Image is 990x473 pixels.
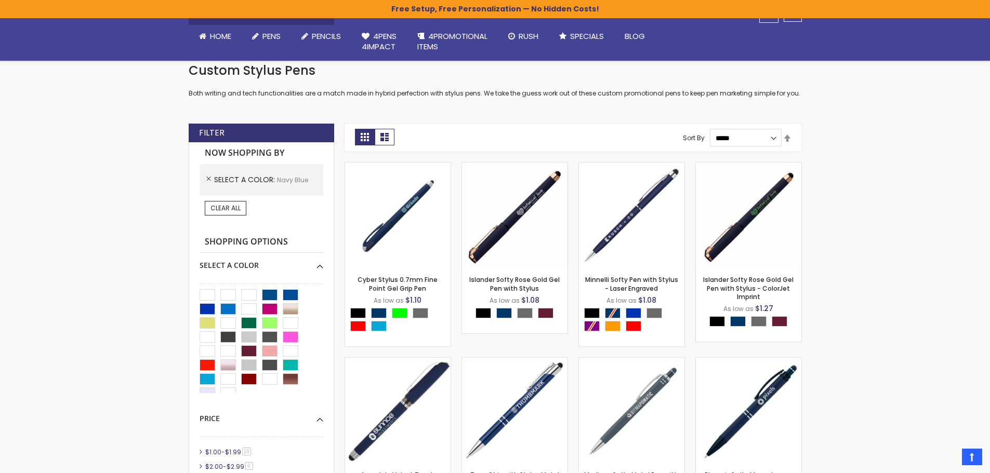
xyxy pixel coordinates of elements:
[755,303,773,314] span: $1.27
[517,308,533,318] div: Grey
[496,308,512,318] div: Navy Blue
[579,357,684,366] a: Madison Softy Metal Pen with Stylus - Laser Engraved-Navy Blue
[579,163,684,268] img: Minnelli Softy Pen with Stylus - Laser Engraved-Navy Blue
[709,316,793,329] div: Select A Color
[476,308,559,321] div: Select A Color
[362,31,397,52] span: 4Pens 4impact
[199,127,225,139] strong: Filter
[189,25,242,48] a: Home
[570,31,604,42] span: Specials
[200,406,323,424] div: Price
[696,358,801,463] img: Phoenix Softy Monochrome Pen - Laser Engraved-Navy Blue
[579,358,684,463] img: Madison Softy Metal Pen with Stylus - Laser Engraved-Navy Blue
[214,174,277,185] span: Select A Color
[405,295,421,305] span: $1.10
[355,129,375,145] strong: Grid
[584,308,600,318] div: Black
[462,358,567,463] img: Tres-Chic with Stylus Metal Pen - Standard Laser-Navy Blue
[345,357,451,366] a: Avendale Velvet Touch Stylus Gel Pen-Blue
[538,308,553,318] div: Dark Red
[498,25,549,48] a: Rush
[626,308,641,318] div: Blue
[210,204,241,212] span: Clear All
[646,308,662,318] div: Grey
[469,275,560,292] a: Islander Softy Rose Gold Gel Pen with Stylus
[210,31,231,42] span: Home
[407,25,498,59] a: 4PROMOTIONALITEMS
[203,462,257,471] a: $2.00-$2.996
[606,296,637,305] span: As low as
[703,275,794,301] a: Islander Softy Rose Gold Gel Pen with Stylus - ColorJet Imprint
[345,162,451,171] a: Cyber Stylus 0.7mm Fine Point Gel Grip Pen-Navy Blue
[277,175,308,184] span: Navy Blue
[476,308,491,318] div: Black
[374,296,404,305] span: As low as
[962,449,982,465] a: Top
[696,162,801,171] a: Islander Softy Rose Gold Gel Pen with Stylus - ColorJet Imprint-Navy Blue
[312,31,341,42] span: Pencils
[345,163,451,268] img: Cyber Stylus 0.7mm Fine Point Gel Grip Pen-Navy Blue
[358,275,438,292] a: Cyber Stylus 0.7mm Fine Point Gel Grip Pen
[490,296,520,305] span: As low as
[462,163,567,268] img: Islander Softy Rose Gold Gel Pen with Stylus-Navy Blue
[585,275,678,292] a: Minnelli Softy Pen with Stylus - Laser Engraved
[521,295,539,305] span: $1.08
[262,31,281,42] span: Pens
[462,162,567,171] a: Islander Softy Rose Gold Gel Pen with Stylus-Navy Blue
[371,321,387,331] div: Turquoise
[723,304,754,313] span: As low as
[584,308,684,334] div: Select A Color
[205,448,221,456] span: $1.00
[371,308,387,318] div: Navy Blue
[683,133,705,142] label: Sort By
[242,448,251,455] span: 18
[200,142,323,164] strong: Now Shopping by
[245,462,253,470] span: 6
[205,462,223,471] span: $2.00
[519,31,538,42] span: Rush
[709,316,725,327] div: Black
[392,308,407,318] div: Lime Green
[350,308,451,334] div: Select A Color
[638,295,656,305] span: $1.08
[549,25,614,48] a: Specials
[345,358,451,463] img: Avendale Velvet Touch Stylus Gel Pen-Blue
[605,321,621,331] div: Orange
[751,316,767,327] div: Grey
[225,448,241,456] span: $1.99
[696,357,801,366] a: Phoenix Softy Monochrome Pen - Laser Engraved-Navy Blue
[203,448,255,456] a: $1.00-$1.9918
[350,308,366,318] div: Black
[291,25,351,48] a: Pencils
[351,25,407,59] a: 4Pens4impact
[242,25,291,48] a: Pens
[417,31,487,52] span: 4PROMOTIONAL ITEMS
[730,316,746,327] div: Navy Blue
[189,62,802,79] h1: Custom Stylus Pens
[227,462,244,471] span: $2.99
[350,321,366,331] div: Red
[200,231,323,253] strong: Shopping Options
[625,31,645,42] span: Blog
[462,357,567,366] a: Tres-Chic with Stylus Metal Pen - Standard Laser-Navy Blue
[696,163,801,268] img: Islander Softy Rose Gold Gel Pen with Stylus - ColorJet Imprint-Navy Blue
[200,253,323,271] div: Select A Color
[189,62,802,98] div: Both writing and tech functionalities are a match made in hybrid perfection with stylus pens. We ...
[205,201,246,215] a: Clear All
[626,321,641,331] div: Red
[579,162,684,171] a: Minnelli Softy Pen with Stylus - Laser Engraved-Navy Blue
[772,316,787,327] div: Dark Red
[614,25,655,48] a: Blog
[413,308,428,318] div: Grey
